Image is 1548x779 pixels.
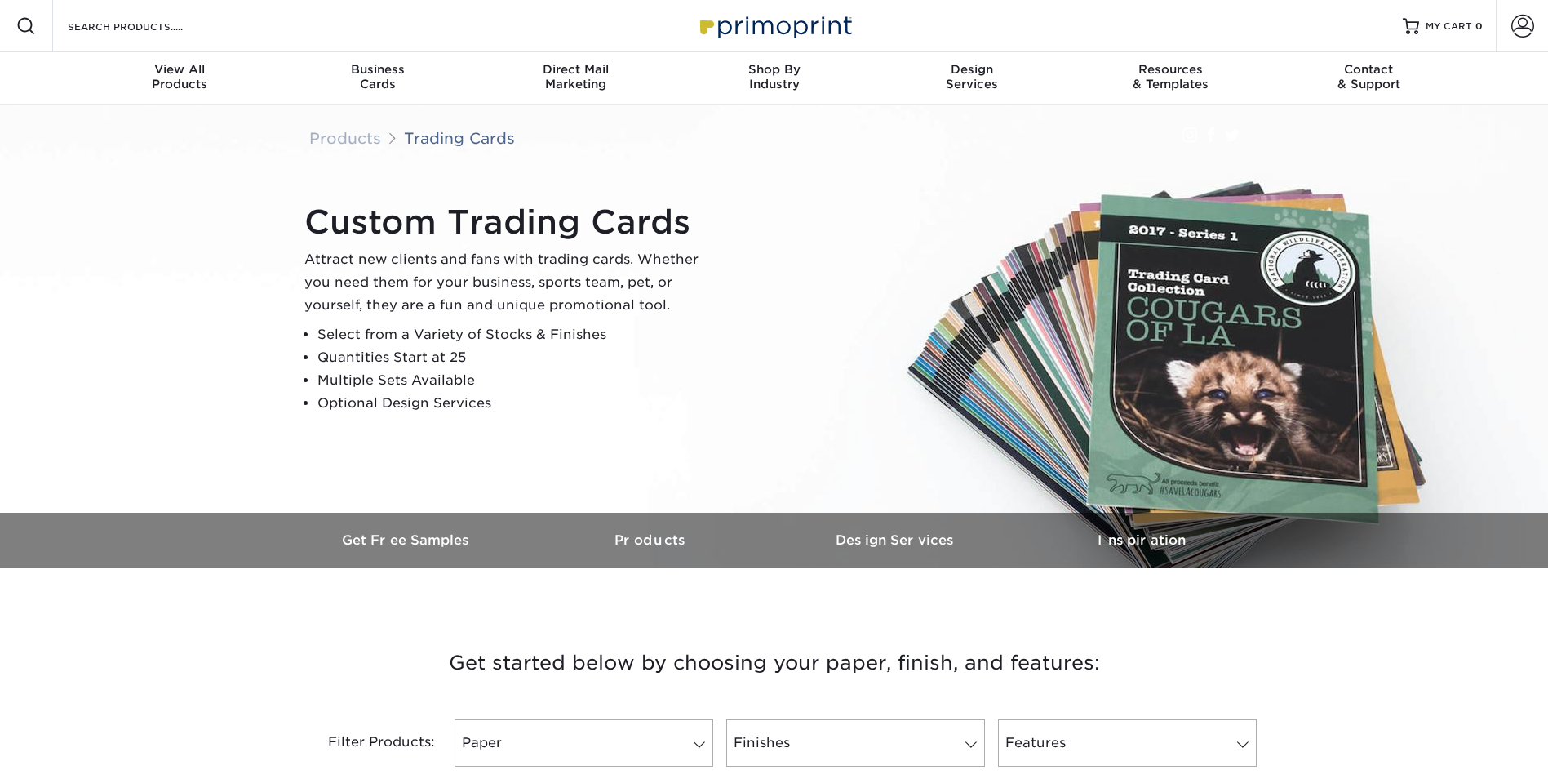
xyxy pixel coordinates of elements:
[404,129,515,147] a: Trading Cards
[317,369,712,392] li: Multiple Sets Available
[675,62,873,77] span: Shop By
[873,52,1071,105] a: DesignServices
[81,62,279,77] span: View All
[774,513,1019,568] a: Design Services
[675,52,873,105] a: Shop ByIndustry
[278,62,477,91] div: Cards
[317,346,712,369] li: Quantities Start at 25
[530,532,774,548] h3: Products
[774,532,1019,548] h3: Design Services
[297,626,1252,700] h3: Get started below by choosing your paper, finish, and features:
[530,513,774,568] a: Products
[726,719,985,767] a: Finishes
[317,392,712,415] li: Optional Design Services
[66,16,225,36] input: SEARCH PRODUCTS.....
[1270,62,1468,77] span: Contact
[477,62,675,91] div: Marketing
[309,129,381,147] a: Products
[278,52,477,105] a: BusinessCards
[693,8,856,43] img: Primoprint
[1071,62,1270,91] div: & Templates
[1426,20,1472,33] span: MY CART
[477,62,675,77] span: Direct Mail
[1019,532,1264,548] h3: Inspiration
[1019,513,1264,568] a: Inspiration
[873,62,1071,77] span: Design
[278,62,477,77] span: Business
[455,719,713,767] a: Paper
[285,532,530,548] h3: Get Free Samples
[81,62,279,91] div: Products
[1270,62,1468,91] div: & Support
[1071,52,1270,105] a: Resources& Templates
[317,323,712,346] li: Select from a Variety of Stocks & Finishes
[1071,62,1270,77] span: Resources
[1475,20,1483,32] span: 0
[304,248,712,317] p: Attract new clients and fans with trading cards. Whether you need them for your business, sports ...
[304,203,712,242] h1: Custom Trading Cards
[81,52,279,105] a: View AllProducts
[675,62,873,91] div: Industry
[873,62,1071,91] div: Services
[285,719,448,767] div: Filter Products:
[285,513,530,568] a: Get Free Samples
[477,52,675,105] a: Direct MailMarketing
[998,719,1257,767] a: Features
[1270,52,1468,105] a: Contact& Support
